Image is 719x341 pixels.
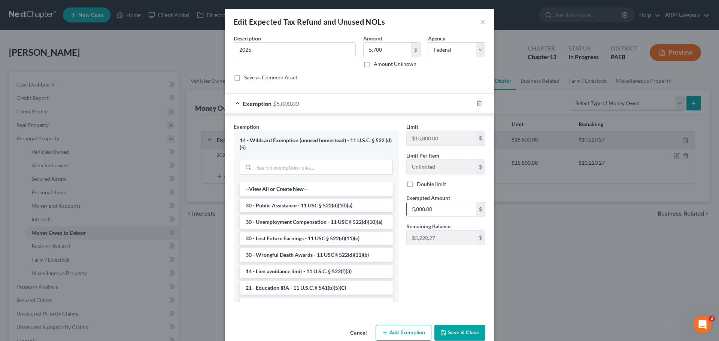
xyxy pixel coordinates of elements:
[240,137,393,151] div: 14 - Wildcard Exemption (unused homestead) - 11 U.S.C. § 522 (d)(5)
[374,60,416,68] label: Amount Unknown
[240,199,393,212] li: 30 - Public Assistance - 11 USC § 522(d)(10)(a)
[254,160,392,174] input: Search exemption rules...
[363,34,382,42] label: Amount
[476,202,485,216] div: $
[240,215,393,229] li: 30 - Unemployment Compensation - 11 USC § 522(d)(10)(a)
[234,35,261,42] span: Description
[694,316,712,334] iframe: Intercom live chat
[273,100,299,107] span: $5,000.00
[406,195,450,201] span: Exempted Amount
[234,16,385,27] div: Edit Expected Tax Refund and Unused NOLs
[240,232,393,245] li: 30 - Lost Future Earnings - 11 USC § 522(d)(11)(e)
[428,34,445,42] label: Agency
[244,74,297,81] label: Save as Common Asset
[344,326,373,341] button: Cancel
[406,124,418,130] span: Limit
[480,17,485,26] button: ×
[240,182,393,196] li: --View All or Create New--
[411,43,420,57] div: $
[240,265,393,278] li: 14 - Lien avoidance limit - 11 U.S.C. § 522(f)(3)
[417,180,446,188] label: Double limit
[407,202,476,216] input: 0.00
[709,316,715,322] span: 2
[243,100,271,107] span: Exemption
[240,248,393,262] li: 30 - Wrongful Death Awards - 11 USC § 522(d)(11)(b)
[476,131,485,145] div: $
[240,298,393,311] li: 21 - Qualified ABLE program funds - 11 U.S.C. § 541(b)(10)(C)
[376,325,431,341] button: Add Exemption
[407,160,476,174] input: --
[234,43,355,57] input: Describe...
[240,281,393,295] li: 21 - Education IRA - 11 U.S.C. § 541(b)(5)(C)
[476,231,485,245] div: $
[407,131,476,145] input: --
[364,43,411,57] input: 0.00
[234,124,259,130] span: Exemption
[406,222,450,230] label: Remaining Balance
[407,231,476,245] input: --
[476,160,485,174] div: $
[434,325,485,341] button: Save & Close
[406,152,439,159] label: Limit Per Item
